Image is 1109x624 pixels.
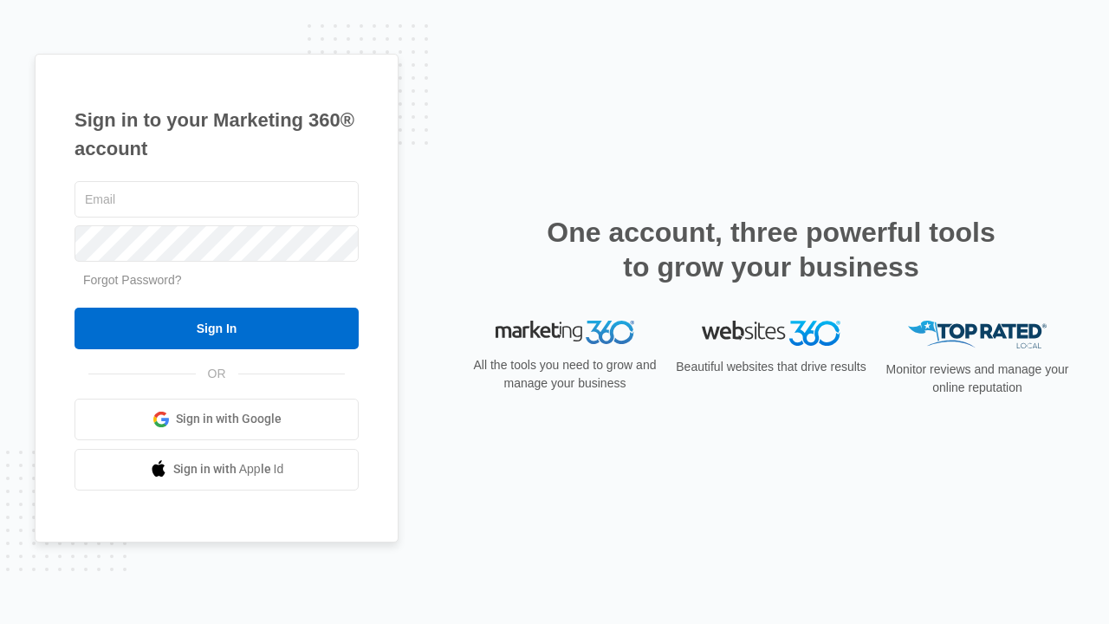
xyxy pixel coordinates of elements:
[83,273,182,287] a: Forgot Password?
[468,356,662,393] p: All the tools you need to grow and manage your business
[75,181,359,218] input: Email
[196,365,238,383] span: OR
[75,308,359,349] input: Sign In
[173,460,284,478] span: Sign in with Apple Id
[908,321,1047,349] img: Top Rated Local
[702,321,840,346] img: Websites 360
[496,321,634,345] img: Marketing 360
[75,106,359,163] h1: Sign in to your Marketing 360® account
[674,358,868,376] p: Beautiful websites that drive results
[880,361,1074,397] p: Monitor reviews and manage your online reputation
[75,449,359,491] a: Sign in with Apple Id
[542,215,1001,284] h2: One account, three powerful tools to grow your business
[176,410,282,428] span: Sign in with Google
[75,399,359,440] a: Sign in with Google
